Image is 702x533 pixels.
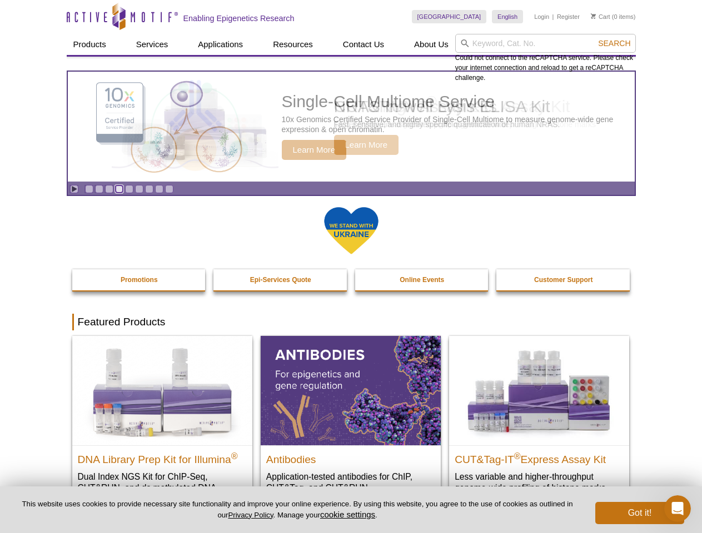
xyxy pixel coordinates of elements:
a: English [492,10,523,23]
p: Application-tested antibodies for ChIP, CUT&Tag, and CUT&RUN. [266,471,435,494]
span: Learn More [334,135,399,155]
a: [GEOGRAPHIC_DATA] [412,10,487,23]
p: Dual Index NGS Kit for ChIP-Seq, CUT&RUN, and ds methylated DNA assays. [78,471,247,505]
a: Customer Support [496,269,631,290]
input: Keyword, Cat. No. [455,34,636,53]
a: DNA Library Prep Kit for Illumina DNA Library Prep Kit for Illumina® Dual Index NGS Kit for ChIP-... [72,336,252,515]
span: Search [598,39,630,48]
p: This website uses cookies to provide necessary site functionality and improve your online experie... [18,499,577,520]
a: Online Events [355,269,490,290]
img: CUT&Tag-IT® Express Assay Kit [449,336,629,445]
strong: Epi-Services Quote [250,276,311,284]
a: Go to slide 2 [95,185,103,193]
h2: CUT&Tag-IT Express Assay Kit [455,449,624,465]
h2: DNA Library Prep Kit for Illumina [78,449,247,465]
a: Go to slide 5 [125,185,133,193]
a: Privacy Policy [228,511,273,519]
strong: Promotions [121,276,158,284]
h2: Enabling Epigenetics Research [183,13,295,23]
a: Go to slide 3 [105,185,113,193]
img: DNA Library Prep Kit for Illumina [72,336,252,445]
img: We Stand With Ukraine [323,206,379,255]
a: Services [130,34,175,55]
a: Go to slide 4 [115,185,123,193]
sup: ® [231,451,238,460]
p: Less variable and higher-throughput genome-wide profiling of histone marks​. [455,471,624,494]
a: Go to slide 9 [165,185,173,193]
li: | [552,10,554,23]
a: Products [67,34,113,55]
a: CUT&Tag-IT® Express Assay Kit CUT&Tag-IT®Express Assay Kit Less variable and higher-throughput ge... [449,336,629,504]
li: (0 items) [591,10,636,23]
h2: Antibodies [266,449,435,465]
a: Cart [591,13,610,21]
div: Could not connect to the reCAPTCHA service. Please check your internet connection and reload to g... [455,34,636,83]
a: Go to slide 1 [85,185,93,193]
a: All Antibodies Antibodies Application-tested antibodies for ChIP, CUT&Tag, and CUT&RUN. [261,336,441,504]
button: Search [595,38,634,48]
a: Go to slide 7 [145,185,153,193]
a: Register [557,13,580,21]
a: Go to slide 8 [155,185,163,193]
strong: Customer Support [534,276,593,284]
a: CUT&RUN Assay Kits CUT&RUN Assay Kits Target chromatin-associated proteins genome wide. Learn More [68,72,635,182]
h2: Featured Products [72,314,630,330]
a: Promotions [72,269,207,290]
a: Contact Us [336,34,391,55]
button: cookie settings [320,510,375,519]
article: CUT&RUN Assay Kits [68,72,635,182]
img: CUT&RUN Assay Kits [112,76,278,178]
img: All Antibodies [261,336,441,445]
a: About Us [407,34,455,55]
a: Resources [266,34,320,55]
a: Applications [191,34,250,55]
a: Epi-Services Quote [213,269,348,290]
a: Go to slide 6 [135,185,143,193]
iframe: Intercom live chat [664,495,691,522]
button: Got it! [595,502,684,524]
sup: ® [514,451,521,460]
a: Toggle autoplay [70,185,78,193]
img: Your Cart [591,13,596,19]
p: Target chromatin-associated proteins genome wide. [334,119,512,129]
a: Login [534,13,549,21]
h2: CUT&RUN Assay Kits [334,98,512,115]
strong: Online Events [400,276,444,284]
